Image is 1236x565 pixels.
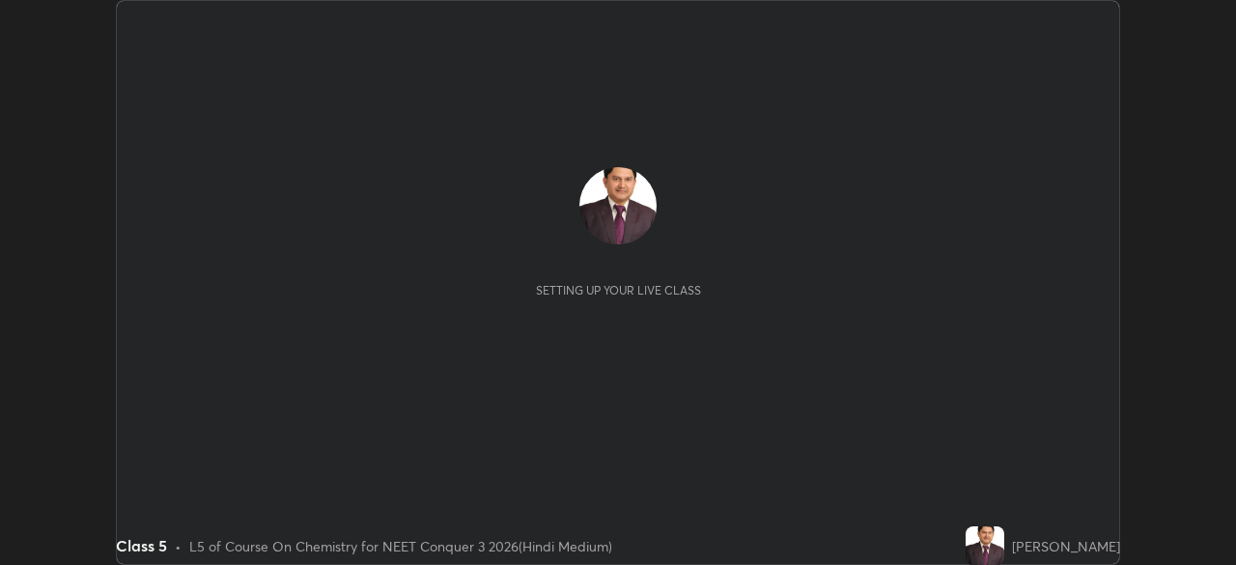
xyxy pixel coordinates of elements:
[579,167,657,244] img: 682439f971974016be8beade0d312caf.jpg
[116,534,167,557] div: Class 5
[175,536,182,556] div: •
[189,536,612,556] div: L5 of Course On Chemistry for NEET Conquer 3 2026(Hindi Medium)
[966,526,1004,565] img: 682439f971974016be8beade0d312caf.jpg
[1012,536,1120,556] div: [PERSON_NAME]
[536,283,701,297] div: Setting up your live class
